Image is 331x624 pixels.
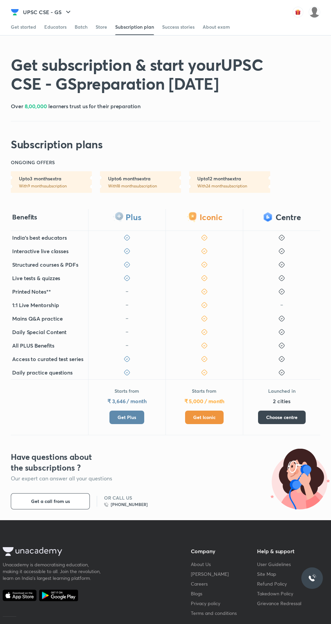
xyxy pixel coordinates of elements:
[292,7,303,18] img: avatar
[11,493,90,509] button: Get a call from us
[257,590,293,597] a: Takedown Policy
[278,302,285,308] img: icon
[257,600,301,606] a: Grievance Redressal
[12,234,67,242] h5: India's best educators
[107,397,147,405] h5: ₹ 3,646 / month
[115,19,154,35] a: Subscription plan
[189,171,270,193] a: Upto12 monthsextraWith24 monthssubscription
[191,561,211,567] a: About Us
[96,24,107,30] div: Store
[191,610,237,616] a: Terms and conditions
[203,19,230,35] a: About exam
[191,581,208,587] a: Careers
[12,328,67,336] h5: Daily Special Content
[111,501,148,508] h6: [PHONE_NUMBER]
[11,24,36,30] div: Get started
[11,55,289,93] h1: Get subscription & start your UPSC CSE - GS preparation [DATE]
[104,501,148,508] a: [PHONE_NUMBER]
[192,388,217,394] p: Starts from
[96,19,107,35] a: Store
[12,341,54,350] h5: All PLUS Benefits
[193,414,215,421] span: Get Iconic
[258,411,306,424] button: Choose centre
[25,102,47,110] span: 8,00,000
[124,315,130,322] img: icon
[12,213,37,221] h4: Benefits
[11,159,55,166] h6: ONGOING OFFERS
[124,342,130,349] img: icon
[266,414,298,421] span: Choose centre
[124,329,130,335] img: icon
[191,590,202,597] a: Blogs
[44,19,67,35] a: Educators
[108,175,181,182] h6: Upto 6 months extra
[19,183,92,189] p: With 9 months subscription
[124,302,130,308] img: icon
[11,8,19,16] img: Company Logo
[197,183,270,189] p: With 24 months subscription
[309,6,320,18] img: Vivek
[257,571,276,577] a: Site Map
[162,24,195,30] div: Success stories
[118,414,136,421] span: Get Plus
[257,581,287,587] a: Refund Policy
[11,138,102,151] h2: Subscription plans
[104,495,148,501] h6: OR CALL US
[124,288,130,295] img: icon
[273,397,290,405] h5: 2 cities
[11,19,36,35] a: Get started
[19,5,76,19] button: UPSC CSE - GS
[12,368,73,377] h5: Daily practice questions
[11,102,141,110] h5: Over learners trust us for their preparation
[268,388,296,394] p: Launched in
[308,574,316,582] img: ttu
[12,261,78,269] h5: Structured courses & PDFs
[19,175,92,182] h6: Upto 3 months extra
[257,561,291,567] a: User Guidelines
[109,411,144,424] button: Get Plus
[108,183,181,189] p: With 18 months subscription
[203,24,230,30] div: About exam
[11,451,102,473] h3: Have questions about the subscriptions ?
[185,411,224,424] button: Get Iconic
[12,355,83,363] h5: Access to curated test series
[75,19,87,35] a: Batch
[11,474,163,482] p: Our expert can answer all your questions
[191,600,220,606] a: Privacy policy
[191,547,252,555] h5: Company
[12,301,59,309] h5: 1:1 Live Mentorship
[31,498,70,505] span: Get a call from us
[3,547,62,556] img: Unacademy Logo
[44,24,67,30] div: Educators
[184,397,225,405] h5: ₹ 5,000 / month
[270,449,331,509] img: illustration
[12,315,63,323] h5: Mains Q&A practice
[3,561,104,582] div: Unacademy is democratising education, making it accessible to all. Join the revolution, learn on ...
[12,274,60,282] h5: Live tests & quizzes
[191,571,229,577] a: [PERSON_NAME]
[75,24,87,30] div: Batch
[257,547,318,555] h5: Help & support
[197,175,270,182] h6: Upto 12 months extra
[12,288,51,296] h5: Printed Notes**
[115,24,154,30] div: Subscription plan
[12,247,69,255] h5: Interactive live classes
[100,171,181,193] a: Upto6 monthsextraWith18 monthssubscription
[114,388,139,394] p: Starts from
[162,19,195,35] a: Success stories
[11,171,92,193] a: Upto3 monthsextraWith9 monthssubscription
